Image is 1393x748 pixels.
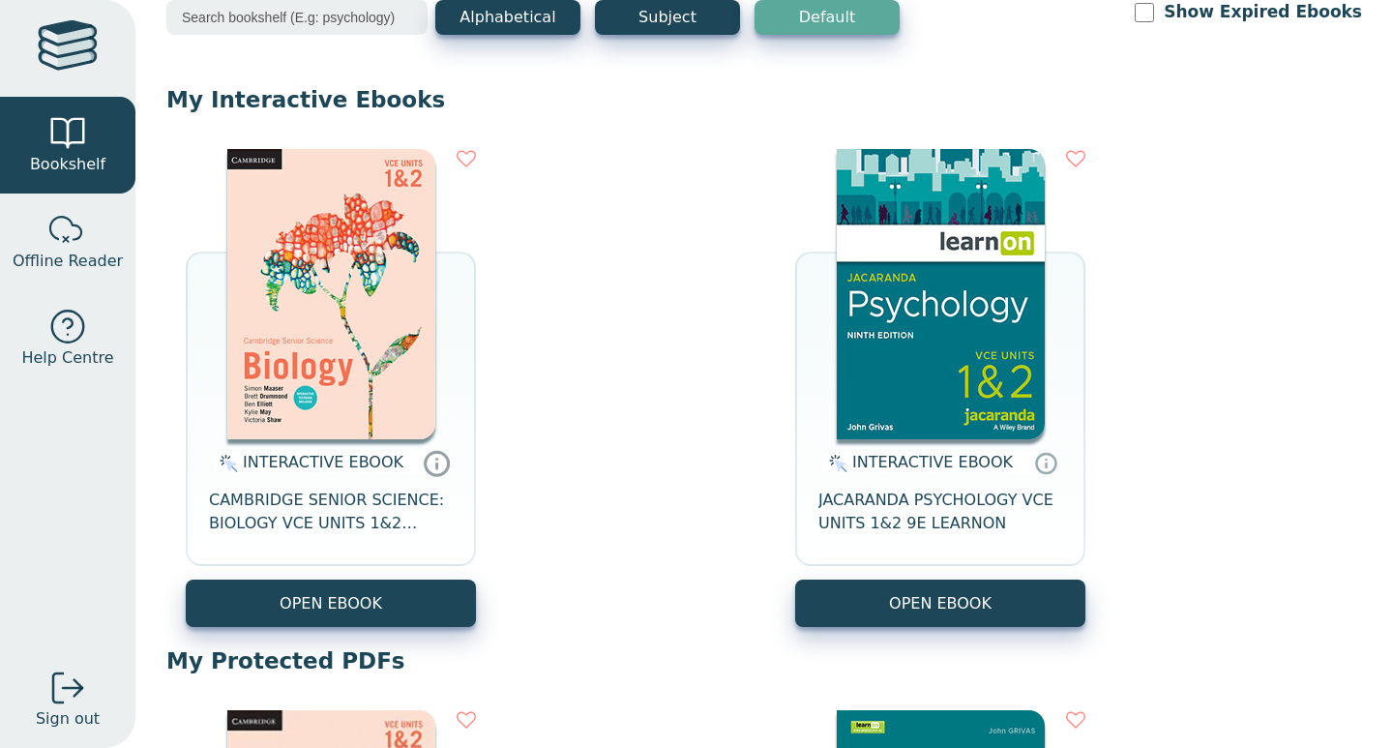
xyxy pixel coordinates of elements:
img: c9bfab9e-4093-ea11-a992-0272d098c78b.png [227,149,435,439]
p: My Interactive Ebooks [166,85,1362,114]
span: INTERACTIVE EBOOK [852,453,1013,471]
button: OPEN EBOOK [795,580,1085,627]
a: Interactive eBooks are accessed online via the publisher’s portal. They contain interactive resou... [1034,451,1057,474]
span: JACARANDA PSYCHOLOGY VCE UNITS 1&2 9E LEARNON [818,489,1062,535]
img: interactive.svg [823,452,847,475]
span: Help Centre [21,346,113,370]
p: My Protected PDFs [166,646,1362,675]
a: Interactive eBooks are accessed online via the publisher’s portal. They contain interactive resou... [423,449,451,477]
button: OPEN EBOOK [186,580,476,627]
span: Bookshelf [30,153,105,176]
img: 5dbb8fc4-eac2-4bdb-8cd5-a7394438c953.jpg [837,149,1045,439]
span: CAMBRIDGE SENIOR SCIENCE: BIOLOGY VCE UNITS 1&2 STUDENT EBOOK [209,489,453,535]
span: INTERACTIVE EBOOK [243,453,403,471]
img: interactive.svg [214,452,238,475]
span: Offline Reader [13,250,123,273]
span: Sign out [36,707,100,731]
